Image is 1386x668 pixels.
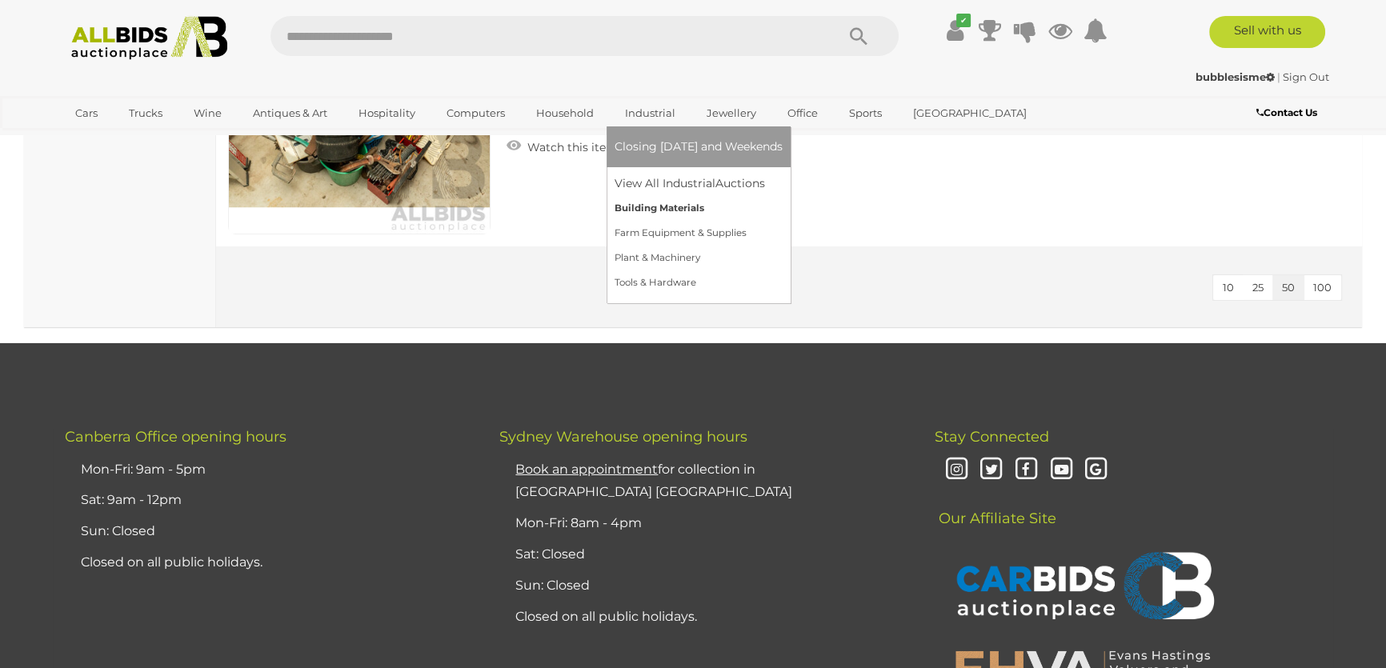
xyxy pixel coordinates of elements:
button: 50 [1272,275,1304,300]
a: Antiques & Art [242,100,338,126]
span: Canberra Office opening hours [65,428,286,446]
span: 10 [1223,281,1234,294]
a: Jewellery [696,100,767,126]
li: Mon-Fri: 8am - 4pm [511,508,894,539]
a: Sports [839,100,892,126]
a: Computers [436,100,515,126]
li: Sun: Closed [511,570,894,602]
span: Our Affiliate Site [935,486,1056,527]
a: Sign Out [1283,70,1329,83]
i: Youtube [1048,456,1076,484]
a: Wine [183,100,232,126]
a: Sell with us [1209,16,1325,48]
i: Facebook [1012,456,1040,484]
span: Stay Connected [935,428,1049,446]
li: Closed on all public holidays. [511,602,894,633]
a: Contact Us [1256,104,1321,122]
i: Twitter [977,456,1005,484]
i: Google [1082,456,1110,484]
a: Office [777,100,828,126]
li: Closed on all public holidays. [77,547,459,578]
i: ✔ [956,14,971,27]
button: Search [819,16,899,56]
li: Mon-Fri: 9am - 5pm [77,454,459,486]
li: Sun: Closed [77,516,459,547]
a: Cars [65,100,108,126]
u: Book an appointment [515,462,658,477]
img: Allbids.com.au [62,16,236,60]
button: 25 [1243,275,1273,300]
i: Instagram [943,456,971,484]
button: 10 [1213,275,1244,300]
b: Contact Us [1256,106,1317,118]
a: bubblesisme [1196,70,1277,83]
a: Industrial [615,100,686,126]
span: 50 [1282,281,1295,294]
span: 25 [1252,281,1264,294]
img: CARBIDS Auctionplace [947,535,1219,641]
a: [GEOGRAPHIC_DATA] [903,100,1037,126]
span: Watch this item [523,140,618,154]
a: Hospitality [348,100,426,126]
button: 100 [1304,275,1341,300]
span: Sydney Warehouse opening hours [499,428,747,446]
a: Watch this item [503,134,622,158]
span: 100 [1313,281,1332,294]
a: Household [526,100,604,126]
a: ✔ [943,16,967,45]
li: Sat: 9am - 12pm [77,485,459,516]
a: Book an appointmentfor collection in [GEOGRAPHIC_DATA] [GEOGRAPHIC_DATA] [515,462,792,500]
strong: bubblesisme [1196,70,1275,83]
a: Trucks [118,100,173,126]
li: Sat: Closed [511,539,894,570]
span: | [1277,70,1280,83]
